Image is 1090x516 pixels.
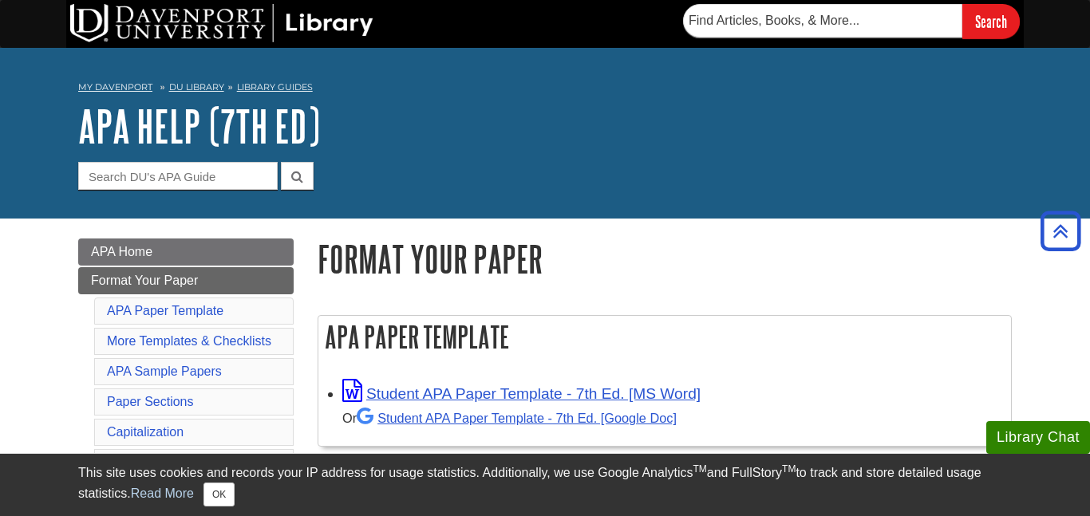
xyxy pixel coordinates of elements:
[91,245,152,258] span: APA Home
[203,483,235,506] button: Close
[342,411,677,425] small: Or
[962,4,1020,38] input: Search
[107,304,223,317] a: APA Paper Template
[237,81,313,93] a: Library Guides
[91,274,198,287] span: Format Your Paper
[357,411,677,425] a: Student APA Paper Template - 7th Ed. [Google Doc]
[78,238,294,266] a: APA Home
[986,421,1090,454] button: Library Chat
[131,486,194,500] a: Read More
[342,385,701,402] a: Link opens in new window
[683,4,1020,38] form: Searches DU Library's articles, books, and more
[78,101,320,151] a: APA Help (7th Ed)
[107,425,184,439] a: Capitalization
[693,463,706,475] sup: TM
[78,77,1012,102] nav: breadcrumb
[107,395,194,408] a: Paper Sections
[107,334,271,348] a: More Templates & Checklists
[1035,220,1086,242] a: Back to Top
[683,4,962,37] input: Find Articles, Books, & More...
[70,4,373,42] img: DU Library
[78,162,278,190] input: Search DU's APA Guide
[78,267,294,294] a: Format Your Paper
[318,238,1012,279] h1: Format Your Paper
[318,316,1011,358] h2: APA Paper Template
[782,463,796,475] sup: TM
[78,81,152,94] a: My Davenport
[169,81,224,93] a: DU Library
[78,463,1012,506] div: This site uses cookies and records your IP address for usage statistics. Additionally, we use Goo...
[107,364,222,378] a: APA Sample Papers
